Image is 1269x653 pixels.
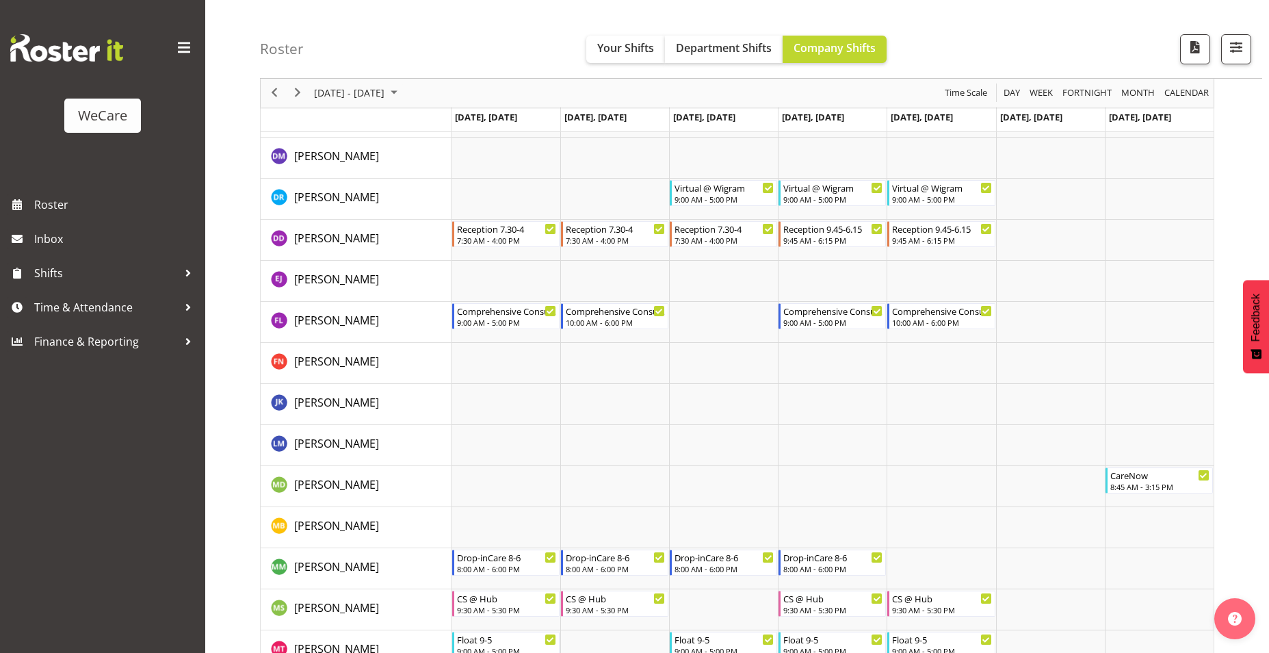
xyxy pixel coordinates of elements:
span: calendar [1163,85,1210,102]
div: WeCare [78,105,127,126]
div: previous period [263,79,286,107]
button: Company Shifts [783,36,887,63]
span: [PERSON_NAME] [294,272,379,287]
div: Felize Lacson"s event - Comprehensive Consult 10-6 Begin From Tuesday, October 7, 2025 at 10:00:0... [561,303,668,329]
span: [PERSON_NAME] [294,477,379,492]
span: Week [1028,85,1054,102]
div: 8:45 AM - 3:15 PM [1110,481,1209,492]
span: [DATE], [DATE] [1000,111,1062,123]
div: 8:00 AM - 6:00 PM [783,563,882,574]
div: Comprehensive Consult 10-6 [566,304,665,318]
div: Marie-Claire Dickson-Bakker"s event - CareNow Begin From Sunday, October 12, 2025 at 8:45:00 AM G... [1106,468,1213,494]
div: 9:30 AM - 5:30 PM [783,604,882,615]
a: [PERSON_NAME] [294,559,379,575]
button: October 2025 [312,85,404,102]
td: Deepti Raturi resource [261,179,452,220]
span: Company Shifts [794,40,876,55]
span: Roster [34,194,198,215]
span: Feedback [1250,294,1262,342]
div: Drop-inCare 8-6 [457,550,556,564]
div: Comprehensive Consult 9-5 [783,304,882,318]
img: Rosterit website logo [10,34,123,62]
div: Mehreen Sardar"s event - CS @ Hub Begin From Friday, October 10, 2025 at 9:30:00 AM GMT+13:00 End... [887,591,995,617]
td: Ella Jarvis resource [261,261,452,302]
div: next period [286,79,309,107]
td: Deepti Mahajan resource [261,138,452,179]
div: Demi Dumitrean"s event - Reception 7.30-4 Begin From Tuesday, October 7, 2025 at 7:30:00 AM GMT+1... [561,221,668,247]
button: Month [1162,85,1212,102]
td: Matthew Mckenzie resource [261,548,452,589]
div: Reception 7.30-4 [675,222,774,235]
span: Time Scale [943,85,989,102]
div: 9:00 AM - 5:00 PM [783,317,882,328]
a: [PERSON_NAME] [294,353,379,370]
td: Felize Lacson resource [261,302,452,343]
span: Your Shifts [597,40,654,55]
span: [DATE], [DATE] [673,111,735,123]
div: Felize Lacson"s event - Comprehensive Consult 10-6 Begin From Friday, October 10, 2025 at 10:00:0... [887,303,995,329]
div: 9:30 AM - 5:30 PM [566,604,665,615]
span: [PERSON_NAME] [294,354,379,369]
div: Float 9-5 [783,632,882,646]
td: Firdous Naqvi resource [261,343,452,384]
span: [PERSON_NAME] [294,518,379,533]
span: Shifts [34,263,178,283]
div: Reception 7.30-4 [457,222,556,235]
a: [PERSON_NAME] [294,230,379,246]
div: Demi Dumitrean"s event - Reception 7.30-4 Begin From Wednesday, October 8, 2025 at 7:30:00 AM GMT... [670,221,777,247]
div: Reception 9.45-6.15 [892,222,991,235]
div: Float 9-5 [675,632,774,646]
div: Comprehensive Consult 9-5 [457,304,556,318]
div: Float 9-5 [457,632,556,646]
span: [DATE], [DATE] [455,111,517,123]
div: Deepti Raturi"s event - Virtual @ Wigram Begin From Friday, October 10, 2025 at 9:00:00 AM GMT+13... [887,180,995,206]
span: Day [1002,85,1021,102]
a: [PERSON_NAME] [294,271,379,287]
div: 10:00 AM - 6:00 PM [566,317,665,328]
span: Time & Attendance [34,297,178,318]
img: help-xxl-2.png [1228,612,1242,626]
div: Virtual @ Wigram [675,181,774,194]
div: Reception 9.45-6.15 [783,222,882,235]
div: 9:00 AM - 5:00 PM [783,194,882,205]
td: Matthew Brewer resource [261,507,452,548]
div: Demi Dumitrean"s event - Reception 7.30-4 Begin From Monday, October 6, 2025 at 7:30:00 AM GMT+13... [452,221,560,247]
span: [PERSON_NAME] [294,436,379,451]
span: [DATE], [DATE] [782,111,844,123]
div: 9:00 AM - 5:00 PM [457,317,556,328]
h4: Roster [260,41,304,57]
button: Next [289,85,307,102]
div: CS @ Hub [783,591,882,605]
div: Virtual @ Wigram [783,181,882,194]
td: Demi Dumitrean resource [261,220,452,261]
div: 9:30 AM - 5:30 PM [892,604,991,615]
div: Virtual @ Wigram [892,181,991,194]
span: Fortnight [1061,85,1113,102]
a: [PERSON_NAME] [294,189,379,205]
span: [PERSON_NAME] [294,600,379,615]
a: [PERSON_NAME] [294,435,379,452]
div: CS @ Hub [457,591,556,605]
div: Demi Dumitrean"s event - Reception 9.45-6.15 Begin From Thursday, October 9, 2025 at 9:45:00 AM G... [779,221,886,247]
div: 9:45 AM - 6:15 PM [892,235,991,246]
td: Lainie Montgomery resource [261,425,452,466]
a: [PERSON_NAME] [294,600,379,616]
div: 8:00 AM - 6:00 PM [566,563,665,574]
div: CS @ Hub [566,591,665,605]
button: Timeline Week [1028,85,1056,102]
button: Department Shifts [665,36,783,63]
div: CareNow [1110,468,1209,482]
button: Fortnight [1060,85,1114,102]
a: [PERSON_NAME] [294,148,379,164]
div: 9:00 AM - 5:00 PM [675,194,774,205]
div: 7:30 AM - 4:00 PM [566,235,665,246]
span: Finance & Reporting [34,331,178,352]
div: 7:30 AM - 4:00 PM [457,235,556,246]
div: Deepti Raturi"s event - Virtual @ Wigram Begin From Wednesday, October 8, 2025 at 9:00:00 AM GMT+... [670,180,777,206]
span: [PERSON_NAME] [294,231,379,246]
div: Reception 7.30-4 [566,222,665,235]
div: 8:00 AM - 6:00 PM [457,563,556,574]
div: Drop-inCare 8-6 [675,550,774,564]
a: [PERSON_NAME] [294,394,379,411]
